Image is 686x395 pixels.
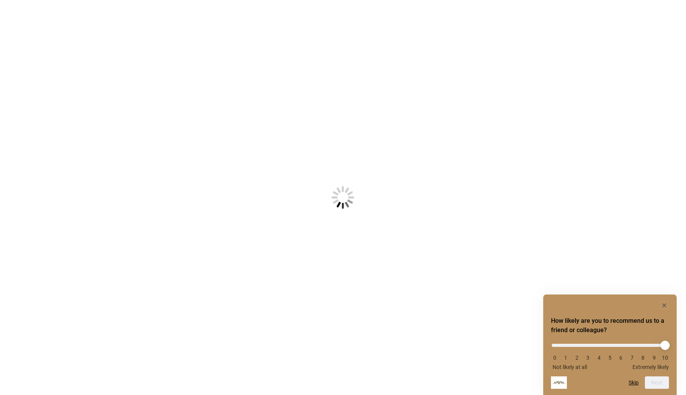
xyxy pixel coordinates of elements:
[617,355,625,361] li: 6
[660,301,669,310] button: Hide survey
[645,376,669,389] button: Next question
[650,355,658,361] li: 9
[584,355,592,361] li: 3
[629,379,639,386] button: Skip
[639,355,647,361] li: 8
[551,355,559,361] li: 0
[551,301,669,389] div: How likely are you to recommend us to a friend or colleague? Select an option from 0 to 10, with ...
[628,355,636,361] li: 7
[553,364,587,370] span: Not likely at all
[661,355,669,361] li: 10
[595,355,603,361] li: 4
[551,316,669,335] h2: How likely are you to recommend us to a friend or colleague? Select an option from 0 to 10, with ...
[551,338,669,370] div: How likely are you to recommend us to a friend or colleague? Select an option from 0 to 10, with ...
[632,364,669,370] span: Extremely likely
[606,355,614,361] li: 5
[573,355,581,361] li: 2
[293,148,393,247] img: Loading
[562,355,570,361] li: 1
